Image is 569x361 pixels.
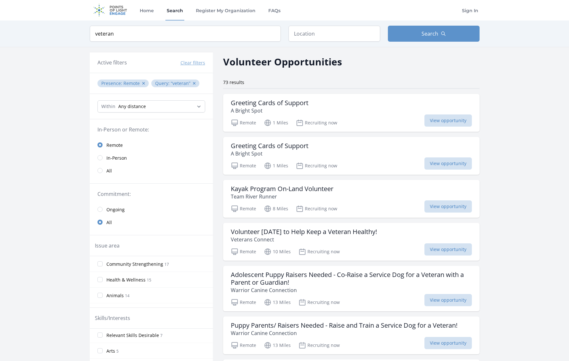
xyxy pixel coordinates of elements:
a: Kayak Program On-Land Volunteer Team River Runner Remote 8 Miles Recruiting now View opportunity [223,180,480,218]
a: Volunteer [DATE] to Help Keep a Veteran Healthy! Veterans Connect Remote 10 Miles Recruiting now ... [223,223,480,261]
a: Remote [90,139,213,151]
p: Remote [231,205,256,213]
p: A Bright Spot [231,107,308,114]
input: Community Strengthening 17 [97,261,103,266]
p: 13 Miles [264,298,291,306]
span: Health & Wellness [106,277,146,283]
input: Relevant Skills Desirable 7 [97,332,103,338]
span: View opportunity [424,200,472,213]
span: 73 results [223,79,244,85]
a: Greeting Cards of Support A Bright Spot Remote 1 Miles Recruiting now View opportunity [223,137,480,175]
h3: Greeting Cards of Support [231,142,308,150]
a: In-Person [90,151,213,164]
legend: In-Person or Remote: [97,126,205,133]
input: Location [289,26,380,42]
p: Recruiting now [298,341,340,349]
button: Search [388,26,480,42]
span: In-Person [106,155,127,161]
input: Arts 5 [97,348,103,353]
p: Recruiting now [296,119,337,127]
p: Veterans Connect [231,236,377,243]
span: Animals [106,292,124,299]
a: Puppy Parents/ Raisers Needed - Raise and Train a Service Dog for a Veteran! Warrior Canine Conne... [223,316,480,354]
h3: Kayak Program On-Land Volunteer [231,185,333,193]
span: Community Strengthening [106,261,163,267]
p: 8 Miles [264,205,288,213]
span: Presence : [101,80,123,86]
button: Clear filters [180,60,205,66]
span: All [106,219,112,226]
a: All [90,164,213,177]
p: A Bright Spot [231,150,308,157]
q: veteran [171,80,190,86]
a: Adolescent Puppy Raisers Needed - Co-Raise a Service Dog for a Veteran with a Parent or Guardian!... [223,266,480,311]
span: View opportunity [424,294,472,306]
button: ✕ [142,80,146,87]
p: Remote [231,162,256,170]
span: 15 [147,277,151,283]
p: Warrior Canine Connection [231,329,457,337]
span: Remote [106,142,123,148]
select: Search Radius [97,100,205,113]
p: Warrior Canine Connection [231,286,472,294]
button: ✕ [192,80,196,87]
h3: Adolescent Puppy Raisers Needed - Co-Raise a Service Dog for a Veteran with a Parent or Guardian! [231,271,472,286]
p: Remote [231,248,256,256]
p: Remote [231,341,256,349]
p: Recruiting now [298,298,340,306]
h2: Volunteer Opportunities [223,55,342,69]
p: 1 Miles [264,162,288,170]
span: View opportunity [424,337,472,349]
span: Search [422,30,438,38]
span: View opportunity [424,114,472,127]
span: 14 [125,293,130,298]
span: Ongoing [106,206,125,213]
span: All [106,168,112,174]
h3: Volunteer [DATE] to Help Keep a Veteran Healthy! [231,228,377,236]
p: Remote [231,119,256,127]
p: 13 Miles [264,341,291,349]
h3: Greeting Cards of Support [231,99,308,107]
a: Ongoing [90,203,213,216]
input: Keyword [90,26,281,42]
p: Remote [231,298,256,306]
span: Relevant Skills Desirable [106,332,159,339]
p: 1 Miles [264,119,288,127]
p: Recruiting now [298,248,340,256]
p: Team River Runner [231,193,333,200]
p: 10 Miles [264,248,291,256]
h3: Active filters [97,59,127,66]
span: Arts [106,348,115,354]
input: Health & Wellness 15 [97,277,103,282]
p: Recruiting now [296,205,337,213]
legend: Commitment: [97,190,205,198]
p: Recruiting now [296,162,337,170]
legend: Skills/Interests [95,314,130,322]
span: Remote [123,80,140,86]
span: 17 [164,262,169,267]
h3: Puppy Parents/ Raisers Needed - Raise and Train a Service Dog for a Veteran! [231,322,457,329]
legend: Issue area [95,242,120,249]
span: Query : [155,80,171,86]
a: All [90,216,213,229]
a: Greeting Cards of Support A Bright Spot Remote 1 Miles Recruiting now View opportunity [223,94,480,132]
span: 5 [116,348,119,354]
input: Animals 14 [97,293,103,298]
span: View opportunity [424,243,472,256]
span: 7 [160,333,163,338]
span: View opportunity [424,157,472,170]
